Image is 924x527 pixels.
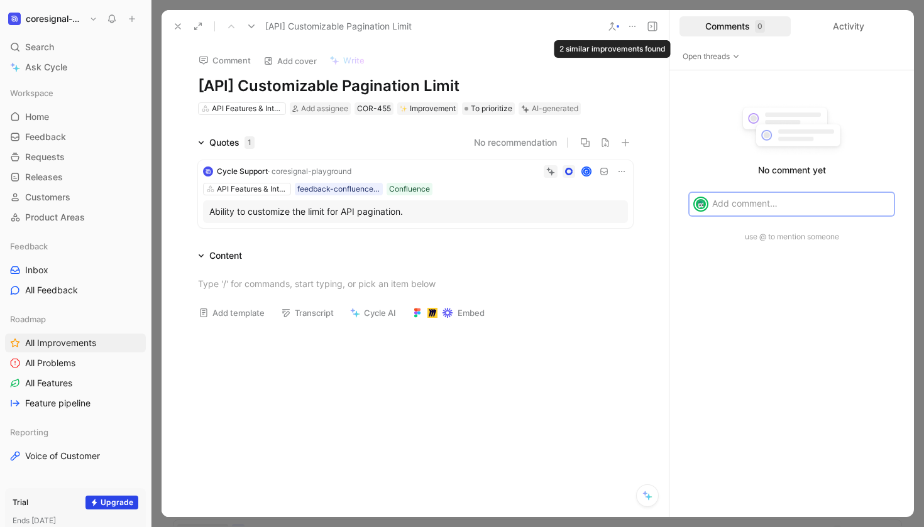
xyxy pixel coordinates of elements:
[5,334,146,352] a: All Improvements
[793,16,905,36] div: Activity
[5,208,146,227] a: Product Areas
[5,237,146,256] div: Feedback
[5,107,146,126] a: Home
[5,447,146,465] a: Voice of Customer
[25,357,75,369] span: All Problems
[265,19,412,34] span: [API] Customizable Pagination Limit
[400,102,456,115] div: Improvement
[679,163,904,178] p: No comment yet
[297,183,380,195] div: feedback-confluence-historical-open [DATE] 19:03
[474,135,557,150] button: No recommendation
[217,183,287,195] div: API Features & Integration
[5,10,101,28] button: coresignal-playgroundcoresignal-playground
[5,58,146,77] a: Ask Cycle
[258,52,322,70] button: Add cover
[25,264,48,276] span: Inbox
[695,198,707,210] img: avatar
[755,20,765,33] div: 0
[25,377,72,389] span: All Features
[554,40,671,58] div: 2 similar improvements found
[389,183,430,195] div: Confluence
[5,84,146,102] div: Workspace
[5,168,146,187] a: Releases
[13,514,138,527] div: Ends [DATE]
[25,211,85,224] span: Product Areas
[25,284,78,296] span: All Feedback
[25,397,91,410] span: Feature pipeline
[344,304,402,322] button: Cycle AI
[679,16,791,36] div: Comments0
[5,423,146,442] div: Reporting
[5,38,146,57] div: Search
[8,13,21,25] img: coresignal-playground
[10,240,48,253] span: Feedback
[679,231,904,243] div: use @ to mention someone
[212,102,282,115] div: API Features & Integration
[209,204,622,219] div: Ability to customize the limit for API pagination.
[679,50,743,63] button: Open threads
[5,261,146,280] a: Inbox
[25,337,96,349] span: All Improvements
[193,304,270,322] button: Add template
[193,248,247,263] div: Content
[10,87,53,99] span: Workspace
[5,374,146,393] a: All Features
[5,281,146,300] a: All Feedback
[10,426,48,438] span: Reporting
[26,13,84,24] h1: coresignal-playground
[5,354,146,372] a: All Problems
[25,60,67,75] span: Ask Cycle
[5,423,146,465] div: ReportingVoice of Customer
[5,128,146,146] a: Feedback
[532,102,578,115] div: AI-generated
[5,188,146,207] a: Customers
[25,40,54,55] span: Search
[245,136,255,149] div: 1
[203,166,213,177] img: logo
[5,394,146,413] a: Feature pipeline
[683,50,740,63] span: Open threads
[25,151,65,163] span: Requests
[268,166,351,176] span: · coresignal-playground
[193,135,260,150] div: Quotes1
[357,102,391,115] div: COR-455
[462,102,515,115] div: To prioritize
[5,148,146,166] a: Requests
[5,310,146,413] div: RoadmapAll ImprovementsAll ProblemsAll FeaturesFeature pipeline
[301,104,348,113] span: Add assignee
[400,105,407,112] img: ✨
[209,135,255,150] div: Quotes
[25,171,63,183] span: Releases
[471,102,512,115] span: To prioritize
[734,101,850,158] img: empty-comments
[397,102,458,115] div: ✨Improvement
[5,310,146,329] div: Roadmap
[85,496,138,509] button: Upgrade
[25,131,66,143] span: Feedback
[324,52,370,69] button: Write
[343,55,365,66] span: Write
[5,237,146,300] div: FeedbackInboxAll Feedback
[10,313,46,325] span: Roadmap
[209,248,242,263] div: Content
[407,304,490,322] button: Embed
[193,52,256,69] button: Comment
[13,496,28,509] div: Trial
[25,450,100,462] span: Voice of Customer
[582,168,590,176] div: C
[198,76,633,96] h1: [API] Customizable Pagination Limit
[217,166,268,176] span: Cycle Support
[25,191,70,204] span: Customers
[275,304,339,322] button: Transcript
[25,111,49,123] span: Home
